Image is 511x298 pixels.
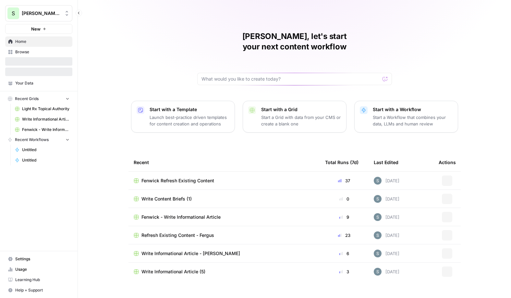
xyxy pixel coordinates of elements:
[15,277,69,283] span: Learning Hub
[374,250,382,257] img: w7f6q2jfcebns90hntjxsl93h3td
[374,177,399,185] div: [DATE]
[12,104,72,114] a: Light Rx Topical Authority
[141,232,214,239] span: Refresh Existing Content - Fergus
[5,94,72,104] button: Recent Grids
[5,135,72,145] button: Recent Workflows
[15,256,69,262] span: Settings
[325,177,363,184] div: 37
[354,101,458,133] button: Start with a WorkflowStart a Workflow that combines your data, LLMs and human review
[261,106,341,113] p: Start with a Grid
[134,250,315,257] a: Write Informational Article - [PERSON_NAME]
[5,24,72,34] button: New
[374,268,399,276] div: [DATE]
[374,250,399,257] div: [DATE]
[374,177,382,185] img: w7f6q2jfcebns90hntjxsl93h3td
[15,287,69,293] span: Help + Support
[31,26,41,32] span: New
[12,114,72,124] a: Write Informational Article - [PERSON_NAME]
[5,47,72,57] a: Browse
[15,137,49,143] span: Recent Workflows
[15,49,69,55] span: Browse
[15,80,69,86] span: Your Data
[141,177,214,184] span: Fenwick Refresh Existing Content
[150,114,229,127] p: Launch best-practice driven templates for content creation and operations
[325,268,363,275] div: 3
[374,213,382,221] img: w7f6q2jfcebns90hntjxsl93h3td
[201,76,380,82] input: What would you like to create today?
[197,31,392,52] h1: [PERSON_NAME], let's start your next content workflow
[134,232,315,239] a: Refresh Existing Content - Fergus
[134,196,315,202] a: Write Content Briefs (1)
[5,36,72,47] a: Home
[134,268,315,275] a: Write Informational Article (5)
[374,231,399,239] div: [DATE]
[12,145,72,155] a: Untitled
[134,153,315,171] div: Recent
[134,177,315,184] a: Fenwick Refresh Existing Content
[373,114,453,127] p: Start a Workflow that combines your data, LLMs and human review
[131,101,235,133] button: Start with a TemplateLaunch best-practice driven templates for content creation and operations
[141,250,240,257] span: Write Informational Article - [PERSON_NAME]
[141,268,205,275] span: Write Informational Article (5)
[22,127,69,133] span: Fenwick - Write Informational Article
[15,96,39,102] span: Recent Grids
[243,101,347,133] button: Start with a GridStart a Grid with data from your CMS or create a blank one
[15,39,69,45] span: Home
[22,10,61,17] span: [PERSON_NAME] Demo
[5,78,72,88] a: Your Data
[5,285,72,295] button: Help + Support
[374,213,399,221] div: [DATE]
[374,268,382,276] img: w7f6q2jfcebns90hntjxsl93h3td
[373,106,453,113] p: Start with a Workflow
[15,266,69,272] span: Usage
[325,250,363,257] div: 6
[22,157,69,163] span: Untitled
[374,153,398,171] div: Last Edited
[5,275,72,285] a: Learning Hub
[22,106,69,112] span: Light Rx Topical Authority
[325,214,363,220] div: 9
[141,214,221,220] span: Fenwick - Write Informational Article
[22,147,69,153] span: Untitled
[5,264,72,275] a: Usage
[439,153,456,171] div: Actions
[374,231,382,239] img: w7f6q2jfcebns90hntjxsl93h3td
[5,254,72,264] a: Settings
[325,196,363,202] div: 0
[5,5,72,21] button: Workspace: Shanil Demo
[12,155,72,165] a: Untitled
[12,124,72,135] a: Fenwick - Write Informational Article
[325,232,363,239] div: 23
[22,116,69,122] span: Write Informational Article - [PERSON_NAME]
[141,196,192,202] span: Write Content Briefs (1)
[325,153,359,171] div: Total Runs (7d)
[150,106,229,113] p: Start with a Template
[374,195,382,203] img: w7f6q2jfcebns90hntjxsl93h3td
[12,9,15,17] span: S
[374,195,399,203] div: [DATE]
[134,214,315,220] a: Fenwick - Write Informational Article
[261,114,341,127] p: Start a Grid with data from your CMS or create a blank one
